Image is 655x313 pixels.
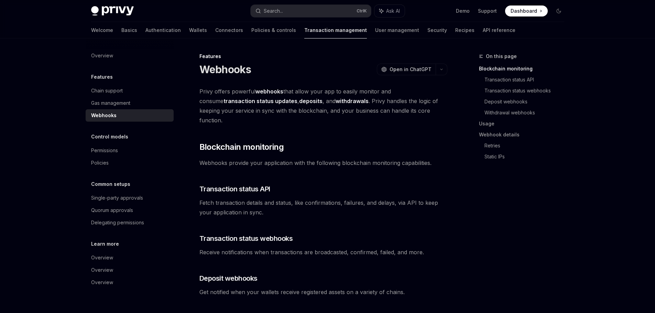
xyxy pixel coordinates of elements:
[255,88,283,95] strong: webhooks
[91,219,144,227] div: Delegating permissions
[479,63,570,74] a: Blockchain monitoring
[199,273,258,283] span: Deposit webhooks
[483,22,515,38] a: API reference
[91,146,118,155] div: Permissions
[86,264,174,276] a: Overview
[223,98,297,104] strong: transaction status updates
[86,144,174,157] a: Permissions
[336,98,369,104] strong: withdrawals
[304,22,367,38] a: Transaction management
[86,157,174,169] a: Policies
[86,204,174,216] a: Quorum approvals
[91,22,113,38] a: Welcome
[91,52,113,60] div: Overview
[511,8,537,14] span: Dashboard
[199,63,251,76] h1: Webhooks
[86,97,174,109] a: Gas management
[199,53,447,60] div: Features
[91,87,123,95] div: Chain support
[484,96,570,107] a: Deposit webhooks
[86,276,174,289] a: Overview
[91,159,109,167] div: Policies
[299,98,323,104] strong: deposits
[199,158,447,168] span: Webhooks provide your application with the following blockchain monitoring capabilities.
[505,5,548,16] a: Dashboard
[91,133,128,141] h5: Control models
[251,5,371,17] button: Search...CtrlK
[377,64,436,75] button: Open in ChatGPT
[478,8,497,14] a: Support
[486,52,517,60] span: On this page
[264,7,283,15] div: Search...
[427,22,447,38] a: Security
[484,74,570,85] a: Transaction status API
[91,73,113,81] h5: Features
[91,111,117,120] div: Webhooks
[91,206,133,214] div: Quorum approvals
[91,240,119,248] h5: Learn more
[199,198,447,217] span: Fetch transaction details and status, like confirmations, failures, and delays, via API to keep y...
[484,151,570,162] a: Static IPs
[199,87,447,125] span: Privy offers powerful that allow your app to easily monitor and consume , , and . Privy handles t...
[199,287,447,297] span: Get notified when your wallets receive registered assets on a variety of chains.
[91,254,113,262] div: Overview
[121,22,137,38] a: Basics
[456,8,470,14] a: Demo
[91,6,134,16] img: dark logo
[86,109,174,122] a: Webhooks
[145,22,181,38] a: Authentication
[199,142,284,153] span: Blockchain monitoring
[91,266,113,274] div: Overview
[199,247,447,257] span: Receive notifications when transactions are broadcasted, confirmed, failed, and more.
[86,251,174,264] a: Overview
[390,66,432,73] span: Open in ChatGPT
[374,5,405,17] button: Ask AI
[386,8,400,14] span: Ask AI
[484,107,570,118] a: Withdrawal webhooks
[199,234,293,243] span: Transaction status webhooks
[553,5,564,16] button: Toggle dark mode
[455,22,474,38] a: Recipes
[199,184,270,194] span: Transaction status API
[215,22,243,38] a: Connectors
[91,194,143,202] div: Single-party approvals
[91,99,130,107] div: Gas management
[484,140,570,151] a: Retries
[189,22,207,38] a: Wallets
[91,278,113,287] div: Overview
[479,129,570,140] a: Webhook details
[86,192,174,204] a: Single-party approvals
[86,49,174,62] a: Overview
[86,216,174,229] a: Delegating permissions
[251,22,296,38] a: Policies & controls
[357,8,367,14] span: Ctrl K
[484,85,570,96] a: Transaction status webhooks
[479,118,570,129] a: Usage
[91,180,130,188] h5: Common setups
[375,22,419,38] a: User management
[86,85,174,97] a: Chain support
